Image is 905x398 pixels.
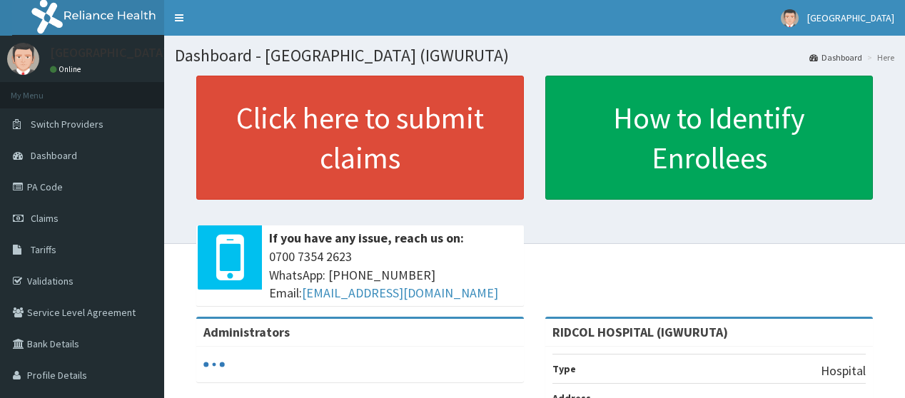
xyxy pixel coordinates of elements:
[269,230,464,246] b: If you have any issue, reach us on:
[203,324,290,340] b: Administrators
[781,9,799,27] img: User Image
[7,43,39,75] img: User Image
[196,76,524,200] a: Click here to submit claims
[552,362,576,375] b: Type
[552,324,728,340] strong: RIDCOL HOSPITAL (IGWURUTA)
[809,51,862,63] a: Dashboard
[807,11,894,24] span: [GEOGRAPHIC_DATA]
[545,76,873,200] a: How to Identify Enrollees
[31,118,103,131] span: Switch Providers
[31,149,77,162] span: Dashboard
[50,46,168,59] p: [GEOGRAPHIC_DATA]
[31,243,56,256] span: Tariffs
[821,362,866,380] p: Hospital
[31,212,59,225] span: Claims
[175,46,894,65] h1: Dashboard - [GEOGRAPHIC_DATA] (IGWURUTA)
[864,51,894,63] li: Here
[302,285,498,301] a: [EMAIL_ADDRESS][DOMAIN_NAME]
[203,354,225,375] svg: audio-loading
[50,64,84,74] a: Online
[269,248,517,302] span: 0700 7354 2623 WhatsApp: [PHONE_NUMBER] Email:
